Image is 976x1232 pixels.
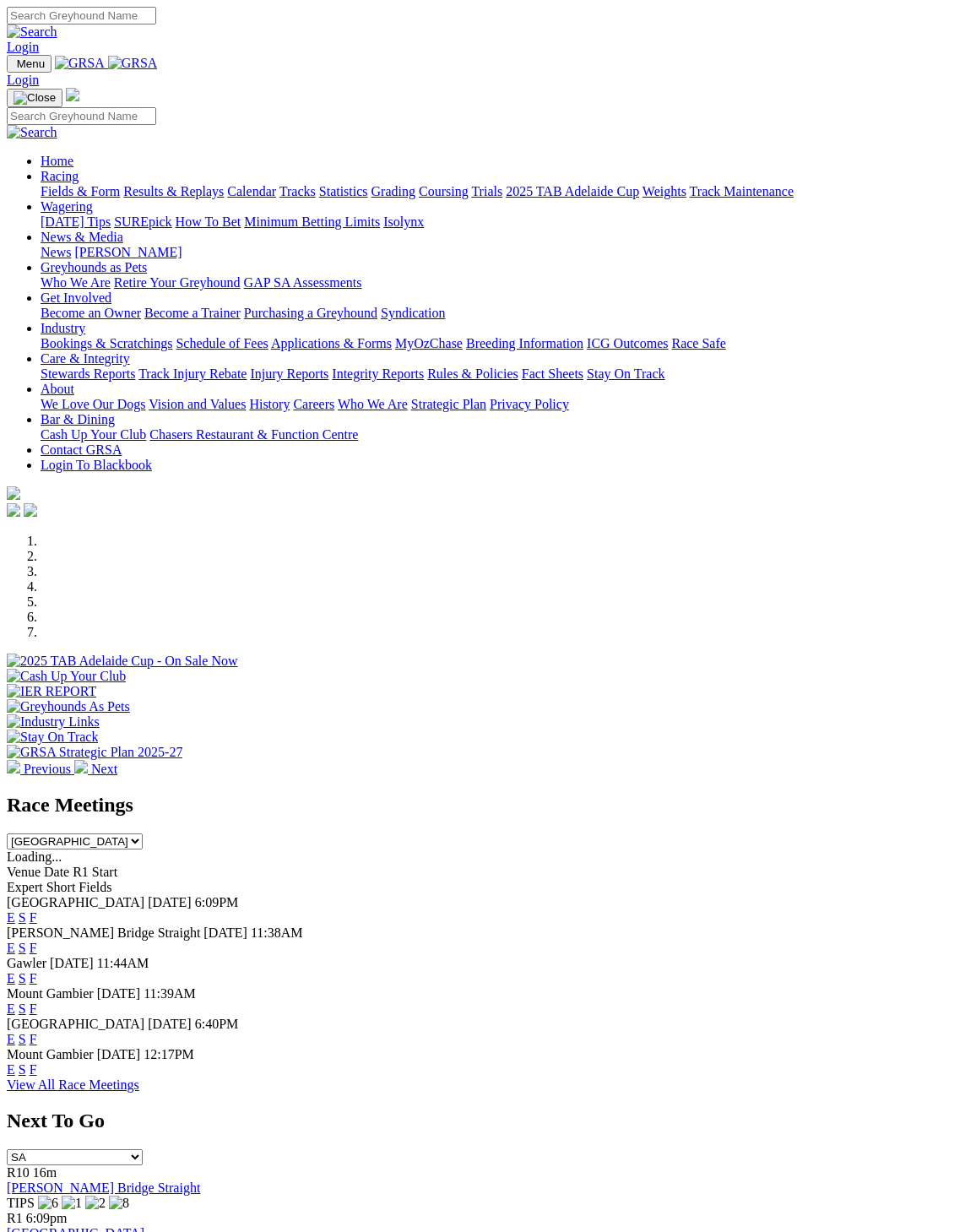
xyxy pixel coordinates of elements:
a: Login [7,73,39,87]
img: 2 [85,1196,106,1211]
a: S [19,941,26,955]
a: S [19,971,26,985]
a: News & Media [41,230,123,244]
a: F [30,1032,37,1046]
span: [DATE] [50,956,94,970]
a: Statistics [319,184,368,198]
a: Results & Replays [123,184,224,198]
img: 2025 TAB Adelaide Cup - On Sale Now [7,654,238,669]
span: [DATE] [97,986,141,1001]
a: F [30,1062,37,1077]
a: Fact Sheets [522,366,583,381]
a: Become a Trainer [144,306,241,320]
img: logo-grsa-white.png [66,88,79,101]
a: Who We Are [41,275,111,290]
span: Previous [24,762,71,776]
span: [DATE] [97,1047,141,1061]
div: Wagering [41,214,969,230]
div: Greyhounds as Pets [41,275,969,290]
a: S [19,1001,26,1016]
div: News & Media [41,245,969,260]
a: Wagering [41,199,93,214]
span: 6:40PM [195,1017,239,1031]
span: Gawler [7,956,46,970]
img: 8 [109,1196,129,1211]
span: 11:44AM [97,956,149,970]
span: 16m [33,1165,57,1180]
a: S [19,1032,26,1046]
span: TIPS [7,1196,35,1210]
a: Greyhounds as Pets [41,260,147,274]
a: E [7,1032,15,1046]
a: Schedule of Fees [176,336,268,350]
a: Syndication [381,306,445,320]
a: News [41,245,71,259]
div: Bar & Dining [41,427,969,442]
a: E [7,910,15,925]
a: Purchasing a Greyhound [244,306,377,320]
a: E [7,971,15,985]
a: F [30,971,37,985]
a: Become an Owner [41,306,141,320]
img: Cash Up Your Club [7,669,126,684]
img: GRSA [55,56,105,71]
div: Get Involved [41,306,969,321]
a: [PERSON_NAME] [74,245,182,259]
a: How To Bet [176,214,241,229]
a: Track Injury Rebate [138,366,247,381]
img: Search [7,24,57,40]
a: F [30,1001,37,1016]
div: Racing [41,184,969,199]
a: [PERSON_NAME] Bridge Straight [7,1180,200,1195]
a: Login [7,40,39,54]
span: Venue [7,865,41,879]
a: Race Safe [671,336,725,350]
div: Industry [41,336,969,351]
div: Care & Integrity [41,366,969,382]
a: Care & Integrity [41,351,130,366]
span: Fields [79,880,111,894]
span: 6:09PM [195,895,239,909]
a: Privacy Policy [490,397,569,411]
a: About [41,382,74,396]
a: Racing [41,169,79,183]
a: E [7,941,15,955]
a: Isolynx [383,214,424,229]
a: Home [41,154,73,168]
span: Short [46,880,76,894]
a: We Love Our Dogs [41,397,145,411]
a: Stay On Track [587,366,664,381]
img: Industry Links [7,714,100,730]
span: [DATE] [203,925,247,940]
img: 1 [62,1196,82,1211]
a: Rules & Policies [427,366,518,381]
a: Retire Your Greyhound [114,275,241,290]
a: Chasers Restaurant & Function Centre [149,427,358,442]
a: E [7,1062,15,1077]
span: R1 Start [73,865,117,879]
span: Menu [17,57,45,70]
a: History [249,397,290,411]
span: 11:38AM [251,925,303,940]
a: Trials [471,184,502,198]
span: [GEOGRAPHIC_DATA] [7,1017,144,1031]
img: Greyhounds As Pets [7,699,130,714]
a: View All Race Meetings [7,1077,139,1092]
div: About [41,397,969,412]
button: Toggle navigation [7,89,62,107]
h2: Race Meetings [7,794,969,817]
a: Weights [643,184,686,198]
span: Mount Gambier [7,1047,94,1061]
a: Grading [371,184,415,198]
span: R1 [7,1211,23,1225]
img: Close [14,91,56,105]
h2: Next To Go [7,1110,969,1132]
a: MyOzChase [395,336,463,350]
a: Tracks [279,184,316,198]
a: SUREpick [114,214,171,229]
span: Date [44,865,69,879]
a: Vision and Values [149,397,246,411]
span: [DATE] [148,1017,192,1031]
img: 6 [38,1196,58,1211]
a: Injury Reports [250,366,328,381]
